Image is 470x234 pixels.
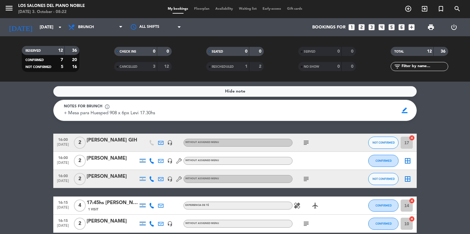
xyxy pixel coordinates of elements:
strong: 36 [72,48,78,53]
i: airplanemode_active [312,202,319,209]
span: [DATE] [55,179,71,186]
strong: 12 [164,64,170,69]
strong: 12 [58,48,63,53]
i: looks_3 [368,23,376,31]
span: + Mesa para Huesped 908 x 6px Levi 17.30hs [64,111,155,115]
i: cancel [409,198,415,204]
button: NOT CONFIRMED [368,137,399,149]
span: NOT CONFIRMED [372,177,395,180]
i: power_settings_new [450,24,458,31]
strong: 20 [72,58,78,62]
span: 16:00 [55,136,71,143]
i: add_circle_outline [405,5,412,12]
button: CONFIRMED [368,218,399,230]
span: CONFIRMED [376,204,392,207]
span: NO SHOW [304,65,319,68]
span: 16:15 [55,199,71,206]
strong: 16 [72,65,78,69]
span: Without assigned menu [185,141,219,144]
span: SERVED [304,50,316,53]
span: [DATE] [55,143,71,150]
span: Availability [212,7,236,11]
i: search [454,5,461,12]
i: menu [5,4,14,13]
i: looks_one [348,23,356,31]
strong: 0 [153,49,155,54]
span: Hide note [225,88,245,95]
div: [PERSON_NAME] GIH [87,136,138,144]
span: 16:00 [55,154,71,161]
i: [DATE] [5,21,37,34]
strong: 0 [259,49,263,54]
span: SEATED [212,50,223,53]
span: 2 [74,218,86,230]
i: looks_6 [398,23,405,31]
span: border_color [399,105,411,116]
span: Floorplan [191,7,212,11]
span: 1 Visit [88,207,98,212]
i: border_all [404,157,411,164]
span: Without assigned menu [185,222,219,225]
span: 2 [74,173,86,185]
span: CHECK INS [120,50,136,53]
div: 17:45hs [PERSON_NAME] Scales [87,199,138,207]
i: healing [293,202,301,209]
i: subject [303,220,310,227]
i: border_all [404,175,411,183]
i: cancel [409,216,415,222]
div: [PERSON_NAME] [87,154,138,162]
strong: 0 [337,64,340,69]
span: 2 [74,155,86,167]
div: [DATE] 3. October - 08:22 [18,9,85,15]
span: print [427,24,435,31]
strong: 7 [61,58,63,62]
strong: 0 [167,49,170,54]
span: NOT CONFIRMED [25,66,51,69]
span: CONFIRMED [25,59,44,62]
strong: 0 [337,49,340,54]
i: looks_5 [388,23,396,31]
span: [DATE] [55,161,71,168]
strong: 12 [427,49,432,54]
span: info_outline [104,104,110,109]
strong: 0 [351,49,355,54]
strong: 1 [245,64,247,69]
div: [PERSON_NAME] [87,217,138,225]
span: RESERVED [25,49,41,52]
span: RESCHEDULED [212,65,234,68]
span: Notes for brunch [64,104,102,110]
i: headset_mic [167,140,173,145]
button: menu [5,4,14,15]
span: TOTAL [394,50,404,53]
i: subject [303,139,310,146]
i: looks_4 [378,23,386,31]
span: CONFIRMED [376,222,392,225]
strong: 2 [259,64,263,69]
strong: 36 [441,49,447,54]
i: filter_list [394,63,401,70]
strong: 5 [61,65,63,69]
button: NOT CONFIRMED [368,173,399,185]
i: subject [303,175,310,183]
button: CONFIRMED [368,155,399,167]
input: Filter by name... [401,63,448,70]
i: cancel [409,135,415,141]
span: Gift cards [284,7,305,11]
div: Los Salones del Piano Nobile [18,3,85,9]
span: [DATE] [55,224,71,231]
strong: 0 [245,49,247,54]
span: Without assigned menu [185,159,219,162]
span: 2 [74,137,86,149]
div: LOG OUT [442,18,465,36]
i: looks_two [358,23,366,31]
button: CONFIRMED [368,200,399,212]
strong: 3 [153,64,155,69]
span: Bookings for [312,25,346,30]
span: CANCELLED [120,65,137,68]
i: exit_to_app [421,5,428,12]
span: My bookings [165,7,191,11]
span: EXPERIENCIA DE TÉ [185,204,209,206]
span: [DATE] [55,206,71,213]
span: CONFIRMED [376,159,392,162]
span: Waiting list [236,7,260,11]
